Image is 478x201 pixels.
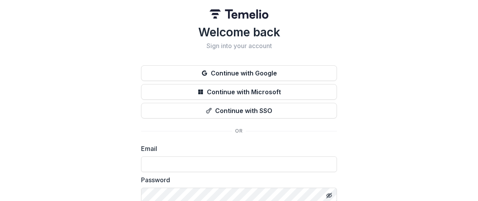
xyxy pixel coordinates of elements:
button: Continue with Microsoft [141,84,337,100]
label: Email [141,144,332,153]
button: Continue with SSO [141,103,337,118]
h1: Welcome back [141,25,337,39]
h2: Sign into your account [141,42,337,50]
button: Continue with Google [141,65,337,81]
label: Password [141,175,332,185]
img: Temelio [210,9,268,19]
